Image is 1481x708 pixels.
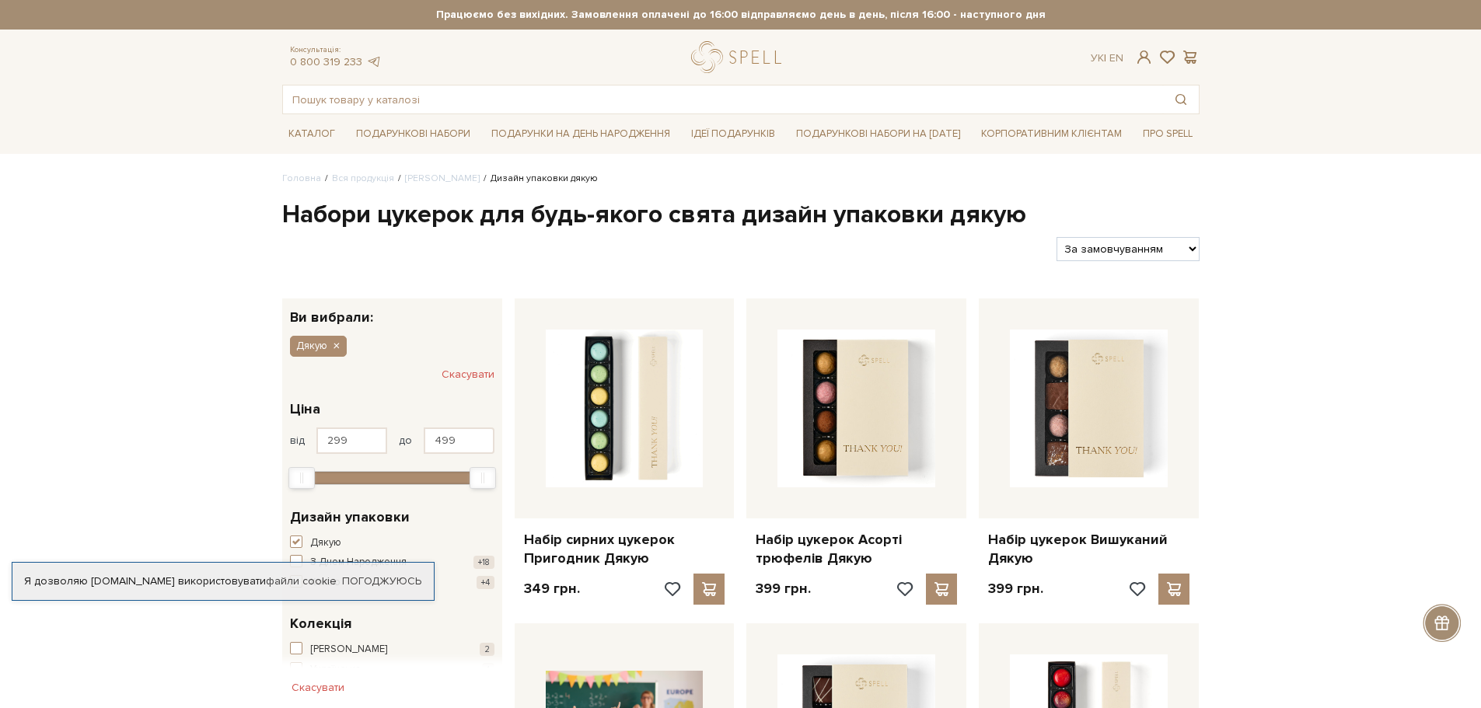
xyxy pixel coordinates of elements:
[290,55,362,68] a: 0 800 319 233
[310,555,407,570] span: З Днем Народження
[442,362,494,387] button: Скасувати
[1091,51,1123,65] div: Ук
[288,467,315,489] div: Min
[988,531,1189,567] a: Набір цукерок Вишуканий Дякую
[282,298,502,324] div: Ви вибрали:
[316,427,387,454] input: Ціна
[685,122,781,146] a: Ідеї подарунків
[405,173,480,184] a: [PERSON_NAME]
[332,173,394,184] a: Вся продукція
[524,580,580,598] p: 349 грн.
[342,574,421,588] a: Погоджуюсь
[485,122,676,146] a: Подарунки на День народження
[282,122,341,146] a: Каталог
[266,574,337,588] a: файли cookie
[290,434,305,448] span: від
[290,642,494,657] button: [PERSON_NAME] 2
[290,555,494,570] button: З Днем Народження +18
[524,531,725,567] a: Набір сирних цукерок Пригодник Дякую
[290,336,347,356] button: Дякую
[691,41,788,73] a: logo
[283,85,1163,113] input: Пошук товару у каталозі
[756,580,811,598] p: 399 грн.
[975,120,1128,147] a: Корпоративним клієнтам
[282,675,354,700] button: Скасувати
[756,531,957,567] a: Набір цукерок Асорті трюфелів Дякую
[480,172,598,186] li: Дизайн упаковки дякую
[1109,51,1123,65] a: En
[1104,51,1106,65] span: |
[366,55,382,68] a: telegram
[310,642,387,657] span: [PERSON_NAME]
[282,8,1200,22] strong: Працюємо без вихідних. Замовлення оплачені до 16:00 відправляємо день в день, після 16:00 - насту...
[988,580,1043,598] p: 399 грн.
[290,399,320,420] span: Ціна
[350,122,477,146] a: Подарункові набори
[477,576,494,589] span: +4
[290,535,494,551] button: Дякую
[424,427,494,454] input: Ціна
[310,662,361,678] span: Українська
[790,120,966,147] a: Подарункові набори на [DATE]
[399,434,412,448] span: до
[290,662,494,678] button: Українська 1
[480,643,494,656] span: 2
[290,507,410,528] span: Дизайн упаковки
[296,339,327,353] span: Дякую
[282,199,1200,232] h1: Набори цукерок для будь-якого свята дизайн упаковки дякую
[1137,122,1199,146] a: Про Spell
[310,535,341,551] span: Дякую
[282,173,321,184] a: Головна
[473,556,494,569] span: +18
[482,663,494,676] span: 1
[1163,85,1199,113] button: Пошук товару у каталозі
[12,574,434,588] div: Я дозволяю [DOMAIN_NAME] використовувати
[290,45,382,55] span: Консультація:
[290,613,351,634] span: Колекція
[470,467,496,489] div: Max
